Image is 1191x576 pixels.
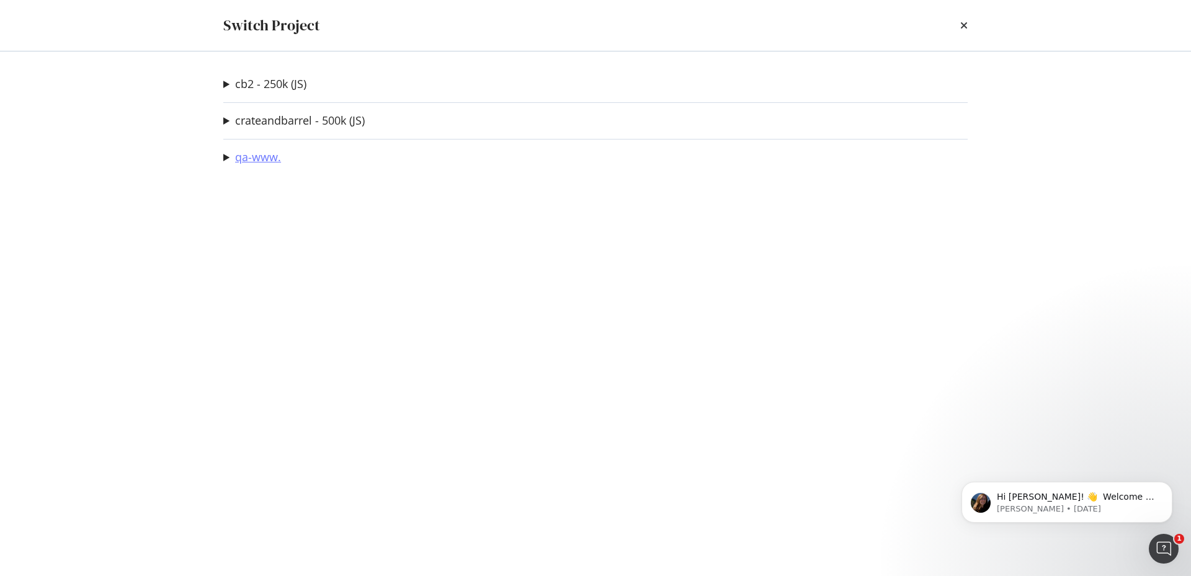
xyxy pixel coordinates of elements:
[223,113,365,129] summary: crateandbarrel - 500k (JS)
[1149,534,1179,564] iframe: Intercom live chat
[235,114,365,127] a: crateandbarrel - 500k (JS)
[943,456,1191,543] iframe: Intercom notifications message
[235,151,281,164] a: qa-www.
[960,15,968,36] div: times
[235,78,306,91] a: cb2 - 250k (JS)
[223,15,320,36] div: Switch Project
[223,76,306,92] summary: cb2 - 250k (JS)
[223,149,281,166] summary: qa-www.
[1174,534,1184,544] span: 1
